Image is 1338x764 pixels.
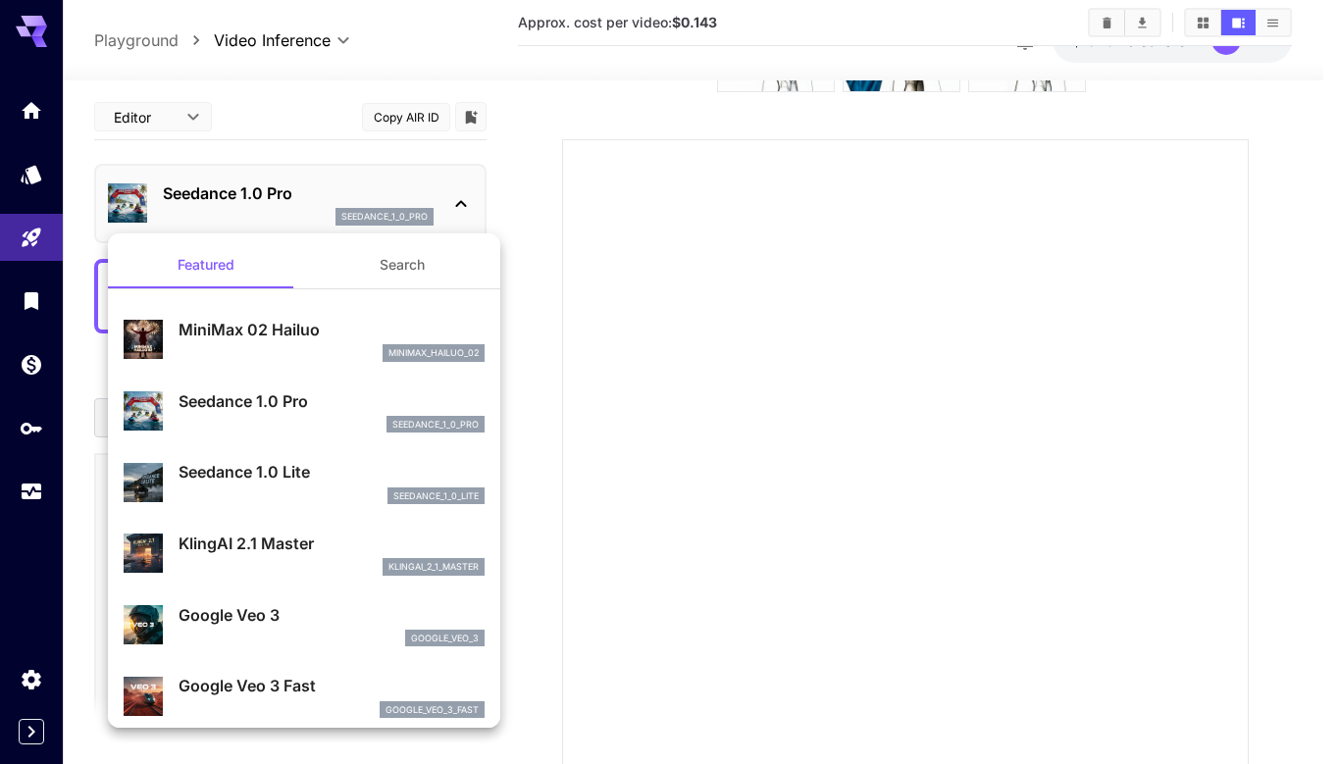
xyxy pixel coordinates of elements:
div: Google Veo 3google_veo_3 [124,595,485,655]
p: minimax_hailuo_02 [388,346,479,360]
p: Seedance 1.0 Pro [179,389,485,413]
p: google_veo_3 [411,632,479,645]
p: seedance_1_0_lite [393,489,479,503]
p: Seedance 1.0 Lite [179,460,485,484]
div: Google Veo 3 Fastgoogle_veo_3_fast [124,666,485,726]
p: google_veo_3_fast [386,703,479,717]
div: Seedance 1.0 Liteseedance_1_0_lite [124,452,485,512]
button: Featured [108,241,304,288]
p: MiniMax 02 Hailuo [179,318,485,341]
div: MiniMax 02 Hailuominimax_hailuo_02 [124,310,485,370]
p: seedance_1_0_pro [392,418,479,432]
div: KlingAI 2.1 Masterklingai_2_1_master [124,524,485,584]
button: Search [304,241,500,288]
div: Seedance 1.0 Proseedance_1_0_pro [124,382,485,441]
p: Google Veo 3 [179,603,485,627]
p: Google Veo 3 Fast [179,674,485,697]
p: klingai_2_1_master [388,560,479,574]
p: KlingAI 2.1 Master [179,532,485,555]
